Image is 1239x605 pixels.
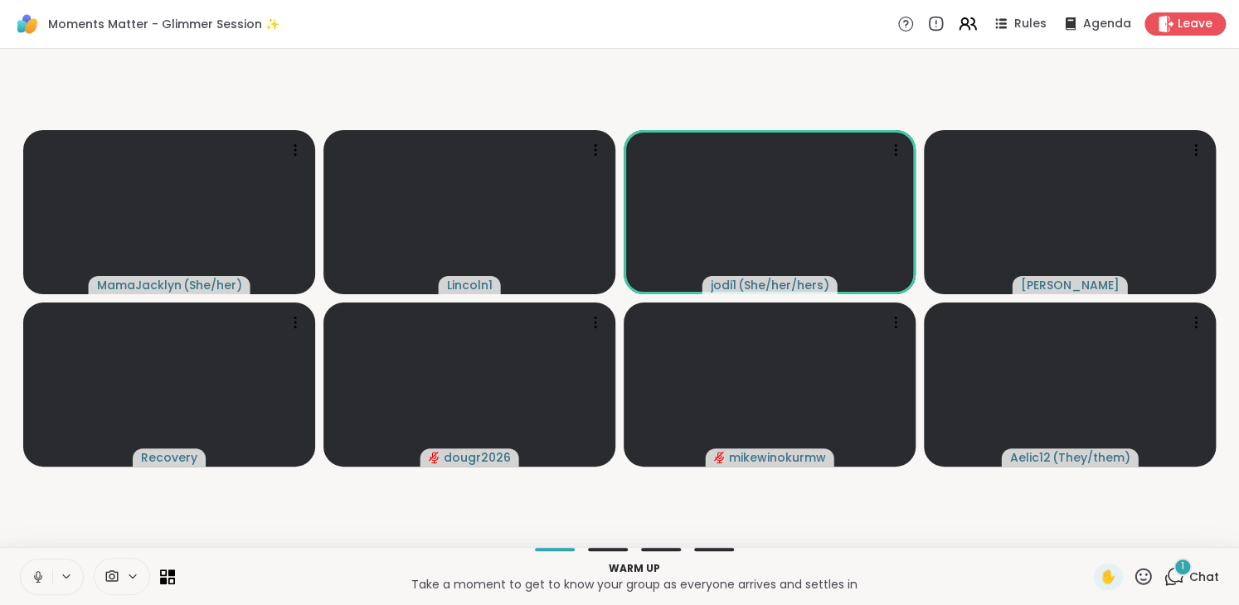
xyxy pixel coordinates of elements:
[1189,569,1219,585] span: Chat
[1178,16,1212,32] span: Leave
[185,576,1083,593] p: Take a moment to get to know your group as everyone arrives and settles in
[13,10,41,38] img: ShareWell Logomark
[183,277,242,293] span: ( She/her )
[1083,16,1131,32] span: Agenda
[1021,277,1120,293] span: [PERSON_NAME]
[444,449,511,466] span: dougr2026
[1181,559,1184,574] span: 1
[429,452,440,463] span: audio-muted
[1014,16,1047,32] span: Rules
[447,277,493,293] span: Lincoln1
[1100,567,1116,587] span: ✋
[48,16,279,32] span: Moments Matter - Glimmer Session ✨
[141,449,197,466] span: Recovery
[738,277,829,293] span: ( She/her/hers )
[1052,449,1130,466] span: ( They/them )
[185,561,1083,576] p: Warm up
[729,449,826,466] span: mikewinokurmw
[711,277,736,293] span: jodi1
[1010,449,1051,466] span: Aelic12
[97,277,182,293] span: MamaJacklyn
[714,452,726,463] span: audio-muted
